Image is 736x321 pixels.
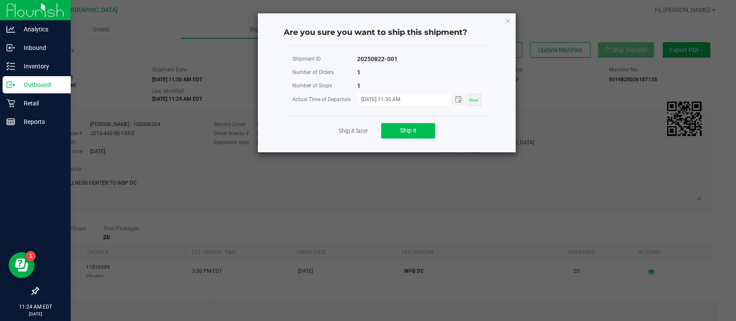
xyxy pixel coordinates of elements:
span: Ship it [400,127,417,134]
button: Close [504,15,511,26]
button: Ship it [381,123,435,139]
div: 20250822-001 [357,54,398,65]
a: Ship it later [338,127,368,135]
iframe: Resource center [9,252,34,278]
h4: Are you sure you want to ship this shipment? [284,27,490,38]
iframe: Resource center unread badge [25,251,36,261]
div: Number of Orders [292,67,357,78]
div: 1 [357,67,360,78]
div: Actual Time of Departure [292,94,357,105]
div: 1 [357,80,360,91]
input: MM/dd/yyyy HH:MM a [357,94,442,105]
span: Toggle popup [451,94,467,105]
span: Now [470,98,479,102]
div: Number of Stops [292,80,357,91]
div: Shipment ID [292,54,357,65]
